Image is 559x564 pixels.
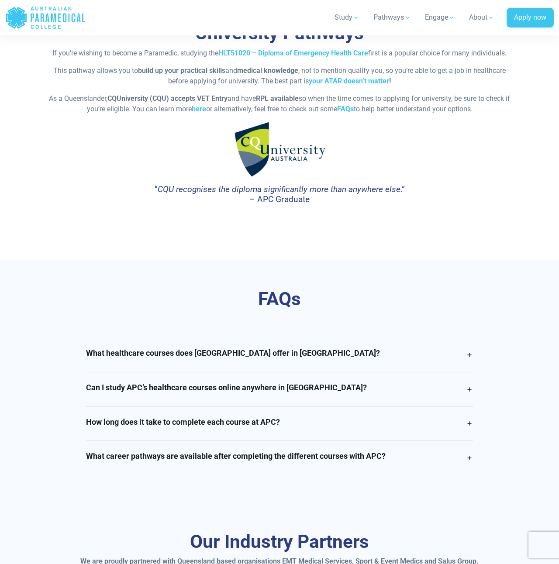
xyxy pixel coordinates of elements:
[218,49,368,57] a: HLT51020 – Diploma of Emergency Health Care
[237,66,298,75] strong: medical knowledge
[86,372,473,406] a: Can I study APC’s healthcare courses online anywhere in [GEOGRAPHIC_DATA]?
[86,407,473,441] a: How long does it take to complete each course at APC?
[86,348,380,358] h4: What healthcare courses does [GEOGRAPHIC_DATA] offer in [GEOGRAPHIC_DATA]?
[46,65,513,86] p: This pathway allows you to and , not to mention qualify you, so you’re able to get a job in healt...
[309,77,391,85] strong: !
[337,105,354,113] a: FAQs
[368,5,416,30] a: Pathways
[309,77,389,85] a: your ATAR doesn’t matter
[5,3,86,32] a: Australian Paramedical College
[138,66,225,75] strong: build up your practical skills
[107,94,228,103] strong: CQUniversity (CQU) accepts VET Entry
[86,338,473,372] a: What healthcare courses does [GEOGRAPHIC_DATA] offer in [GEOGRAPHIC_DATA]?
[420,5,460,30] a: Engage
[46,93,513,114] p: As a Queenslander, and have so when the time comes to applying for university, be sure to check i...
[507,8,554,28] a: Apply now
[192,105,206,113] a: here
[464,5,500,30] a: About
[46,48,513,58] p: If you’re wishing to become a Paramedic, studying the first is a popular choice for many individu...
[86,417,280,427] h4: How long does it take to complete each course at APC?
[86,383,367,392] h4: Can I study APC’s healthcare courses online anywhere in [GEOGRAPHIC_DATA]?
[329,5,365,30] a: Study
[234,121,325,177] img: CQUniversity logo
[86,451,386,461] h4: What career pathways are available after completing the different courses with APC?
[158,184,400,194] em: CQU recognises the diploma significantly more than anywhere else
[46,288,513,310] div: FAQs
[46,184,513,204] h4: “ .” – APC Graduate
[256,94,299,103] strong: RPL available
[86,441,473,475] a: What career pathways are available after completing the different courses with APC?
[46,531,513,553] h3: Our Industry Partners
